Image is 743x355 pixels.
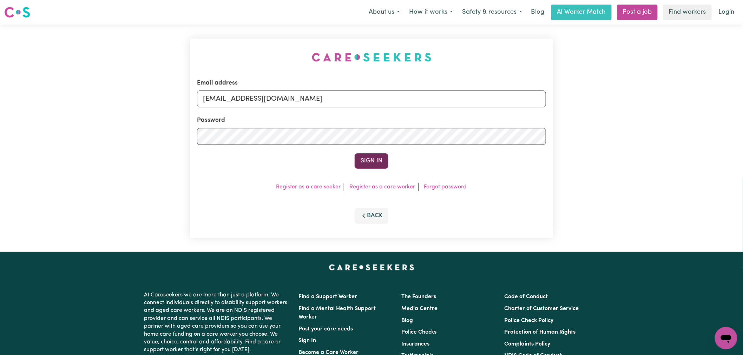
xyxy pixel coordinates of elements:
[329,264,414,270] a: Careseekers home page
[424,184,467,190] a: Forgot password
[458,5,527,20] button: Safety & resources
[663,5,712,20] a: Find workers
[298,294,357,300] a: Find a Support Worker
[401,318,413,323] a: Blog
[298,338,316,343] a: Sign In
[401,294,436,300] a: The Founders
[505,329,576,335] a: Protection of Human Rights
[401,329,436,335] a: Police Checks
[298,326,353,332] a: Post your care needs
[197,91,546,107] input: Email address
[364,5,405,20] button: About us
[355,208,388,223] button: Back
[4,4,30,20] a: Careseekers logo
[350,184,415,190] a: Register as a care worker
[4,6,30,19] img: Careseekers logo
[298,306,376,320] a: Find a Mental Health Support Worker
[355,153,388,169] button: Sign In
[505,318,554,323] a: Police Check Policy
[505,341,551,347] a: Complaints Policy
[197,116,225,125] label: Password
[505,306,579,312] a: Charter of Customer Service
[617,5,658,20] a: Post a job
[505,294,548,300] a: Code of Conduct
[401,306,438,312] a: Media Centre
[401,341,429,347] a: Insurances
[715,5,739,20] a: Login
[405,5,458,20] button: How it works
[527,5,548,20] a: Blog
[715,327,737,349] iframe: Button to launch messaging window
[276,184,341,190] a: Register as a care seeker
[551,5,612,20] a: AI Worker Match
[197,79,238,88] label: Email address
